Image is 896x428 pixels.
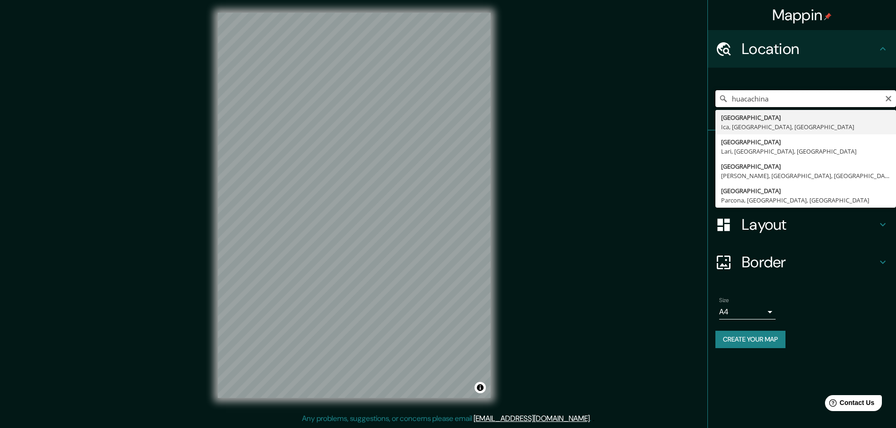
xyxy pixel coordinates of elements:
input: Pick your city or area [715,90,896,107]
h4: Border [742,253,877,272]
div: A4 [719,304,776,319]
label: Size [719,296,729,304]
button: Clear [885,93,892,102]
div: Border [708,243,896,281]
div: Style [708,168,896,206]
div: . [591,413,593,424]
h4: Location [742,39,877,58]
img: pin-icon.png [824,13,832,20]
div: Pins [708,131,896,168]
div: . [593,413,595,424]
div: [GEOGRAPHIC_DATA] [721,186,890,195]
div: Lari, [GEOGRAPHIC_DATA], [GEOGRAPHIC_DATA] [721,147,890,156]
button: Create your map [715,331,785,348]
div: Layout [708,206,896,243]
iframe: Help widget launcher [812,391,886,418]
canvas: Map [218,13,491,398]
div: [GEOGRAPHIC_DATA] [721,113,890,122]
a: [EMAIL_ADDRESS][DOMAIN_NAME] [474,413,590,423]
div: [PERSON_NAME], [GEOGRAPHIC_DATA], [GEOGRAPHIC_DATA] [721,171,890,180]
p: Any problems, suggestions, or concerns please email . [302,413,591,424]
h4: Layout [742,215,877,234]
button: Toggle attribution [475,382,486,393]
div: [GEOGRAPHIC_DATA] [721,162,890,171]
div: Ica, [GEOGRAPHIC_DATA], [GEOGRAPHIC_DATA] [721,122,890,132]
div: Parcona, [GEOGRAPHIC_DATA], [GEOGRAPHIC_DATA] [721,195,890,205]
h4: Mappin [772,6,832,24]
div: Location [708,30,896,68]
div: [GEOGRAPHIC_DATA] [721,137,890,147]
